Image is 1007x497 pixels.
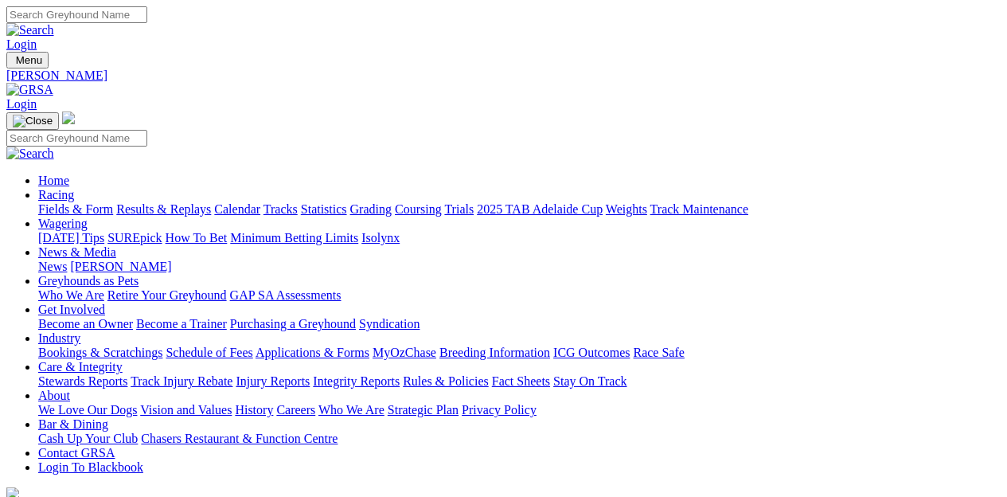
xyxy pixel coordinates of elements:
[388,403,459,417] a: Strategic Plan
[166,346,252,359] a: Schedule of Fees
[140,403,232,417] a: Vision and Values
[403,374,489,388] a: Rules & Policies
[38,231,104,245] a: [DATE] Tips
[256,346,369,359] a: Applications & Forms
[38,403,137,417] a: We Love Our Dogs
[38,303,105,316] a: Get Involved
[38,460,143,474] a: Login To Blackbook
[553,346,630,359] a: ICG Outcomes
[359,317,420,331] a: Syndication
[136,317,227,331] a: Become a Trainer
[6,6,147,23] input: Search
[38,374,1001,389] div: Care & Integrity
[38,417,108,431] a: Bar & Dining
[16,54,42,66] span: Menu
[6,68,1001,83] a: [PERSON_NAME]
[141,432,338,445] a: Chasers Restaurant & Function Centre
[492,374,550,388] a: Fact Sheets
[553,374,626,388] a: Stay On Track
[6,83,53,97] img: GRSA
[38,231,1001,245] div: Wagering
[38,274,139,288] a: Greyhounds as Pets
[606,202,647,216] a: Weights
[373,346,436,359] a: MyOzChase
[38,446,115,460] a: Contact GRSA
[263,202,298,216] a: Tracks
[38,202,113,216] a: Fields & Form
[439,346,550,359] a: Breeding Information
[236,374,310,388] a: Injury Reports
[38,188,74,202] a: Racing
[131,374,232,388] a: Track Injury Rebate
[38,346,162,359] a: Bookings & Scratchings
[38,331,80,345] a: Industry
[6,112,59,130] button: Toggle navigation
[235,403,273,417] a: History
[6,23,54,37] img: Search
[166,231,228,245] a: How To Bet
[38,317,1001,331] div: Get Involved
[13,115,53,127] img: Close
[38,432,1001,446] div: Bar & Dining
[38,260,1001,274] div: News & Media
[38,346,1001,360] div: Industry
[230,317,356,331] a: Purchasing a Greyhound
[6,52,49,68] button: Toggle navigation
[350,202,392,216] a: Grading
[301,202,347,216] a: Statistics
[318,403,384,417] a: Who We Are
[6,37,37,51] a: Login
[477,202,603,216] a: 2025 TAB Adelaide Cup
[214,202,260,216] a: Calendar
[38,288,104,302] a: Who We Are
[38,174,69,187] a: Home
[70,260,171,273] a: [PERSON_NAME]
[462,403,537,417] a: Privacy Policy
[116,202,211,216] a: Results & Replays
[38,245,116,259] a: News & Media
[361,231,400,245] a: Isolynx
[38,217,88,230] a: Wagering
[230,288,342,302] a: GAP SA Assessments
[6,130,147,147] input: Search
[6,97,37,111] a: Login
[38,317,133,331] a: Become an Owner
[395,202,442,216] a: Coursing
[230,231,358,245] a: Minimum Betting Limits
[276,403,315,417] a: Careers
[38,374,127,388] a: Stewards Reports
[38,202,1001,217] div: Racing
[38,360,123,374] a: Care & Integrity
[6,147,54,161] img: Search
[107,288,227,302] a: Retire Your Greyhound
[313,374,400,388] a: Integrity Reports
[444,202,474,216] a: Trials
[38,403,1001,417] div: About
[107,231,162,245] a: SUREpick
[38,432,138,445] a: Cash Up Your Club
[650,202,748,216] a: Track Maintenance
[62,112,75,124] img: logo-grsa-white.png
[38,389,70,402] a: About
[38,288,1001,303] div: Greyhounds as Pets
[38,260,67,273] a: News
[633,346,684,359] a: Race Safe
